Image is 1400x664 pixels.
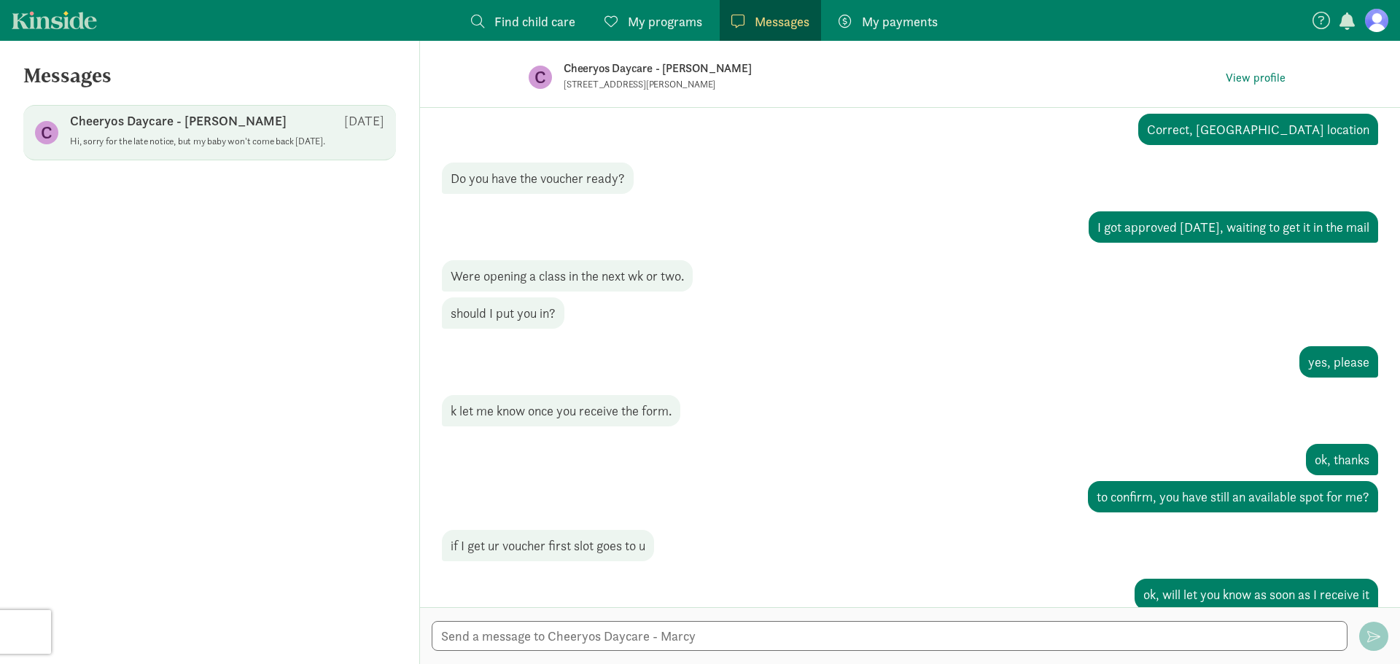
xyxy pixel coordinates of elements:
[35,121,58,144] figure: C
[1088,481,1378,512] div: to confirm, you have still an available spot for me?
[862,12,938,31] span: My payments
[1220,68,1291,88] button: View profile
[755,12,809,31] span: Messages
[1089,211,1378,243] div: I got approved [DATE], waiting to get it in the mail
[70,136,384,147] p: Hi, sorry for the late notice, but my baby won't come back [DATE].
[442,260,693,292] div: Were opening a class in the next wk or two.
[12,11,97,29] a: Kinside
[1138,114,1378,145] div: Correct, [GEOGRAPHIC_DATA] location
[494,12,575,31] span: Find child care
[344,112,384,130] p: [DATE]
[564,58,1023,79] p: Cheeryos Daycare - [PERSON_NAME]
[628,12,702,31] span: My programs
[564,79,921,90] p: [STREET_ADDRESS][PERSON_NAME]
[1220,67,1291,88] a: View profile
[1299,346,1378,378] div: yes, please
[70,112,287,130] p: Cheeryos Daycare - [PERSON_NAME]
[442,530,654,561] div: if I get ur voucher first slot goes to u
[1135,579,1378,610] div: ok, will let you know as soon as I receive it
[1306,444,1378,475] div: ok, thanks
[442,163,634,194] div: Do you have the voucher ready?
[442,297,564,329] div: should I put you in?
[442,395,680,426] div: k let me know once you receive the form.
[1226,69,1286,87] span: View profile
[529,66,552,89] figure: C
